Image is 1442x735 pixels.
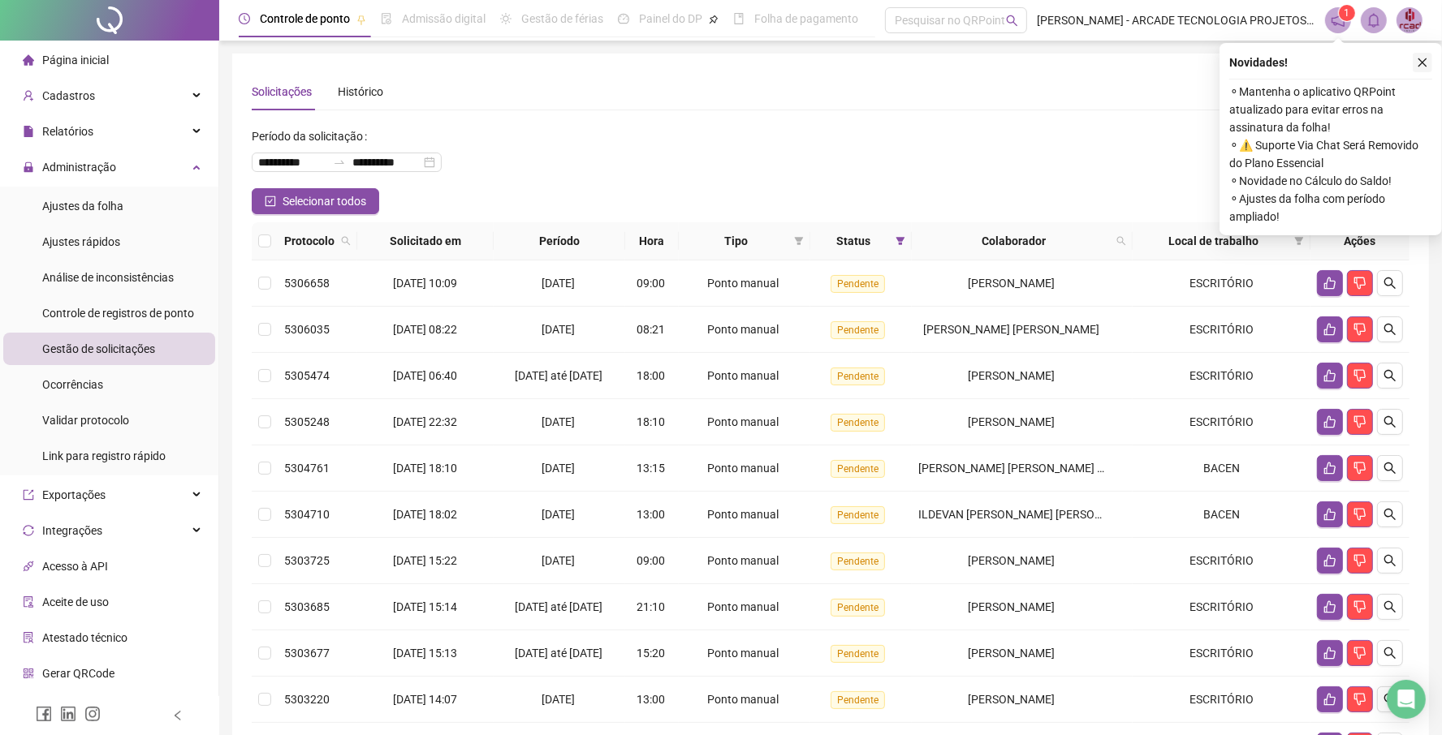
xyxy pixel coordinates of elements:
[831,367,885,385] span: Pendente
[1353,415,1366,428] span: dislike
[393,600,457,613] span: [DATE] 15:14
[357,222,494,260] th: Solicitado em
[23,489,34,501] span: export
[1353,323,1366,336] span: dislike
[500,13,512,24] span: sun
[708,647,779,660] span: Ponto manual
[42,271,174,284] span: Análise de inconsistências
[708,277,779,290] span: Ponto manual
[284,277,330,290] span: 5306658
[393,693,457,706] span: [DATE] 14:07
[1323,323,1336,336] span: like
[239,13,250,24] span: clock-circle
[542,462,575,475] span: [DATE]
[1139,232,1288,250] span: Local de trabalho
[23,90,34,101] span: user-add
[1353,369,1366,382] span: dislike
[969,554,1056,567] span: [PERSON_NAME]
[708,462,779,475] span: Ponto manual
[42,667,114,680] span: Gerar QRCode
[831,460,885,478] span: Pendente
[284,232,335,250] span: Protocolo
[284,693,330,706] span: 5303220
[1116,236,1126,246] span: search
[393,369,457,382] span: [DATE] 06:40
[1384,415,1397,428] span: search
[1133,260,1310,307] td: ESCRITÓRIO
[1317,232,1403,250] div: Ações
[515,369,602,382] span: [DATE] até [DATE]
[831,691,885,709] span: Pendente
[791,229,807,253] span: filter
[637,554,665,567] span: 09:00
[260,12,350,25] span: Controle de ponto
[23,596,34,608] span: audit
[393,508,457,521] span: [DATE] 18:02
[1323,554,1336,567] span: like
[1323,369,1336,382] span: like
[393,462,457,475] span: [DATE] 18:10
[1229,190,1432,226] span: ⚬ Ajustes da folha com período ampliado!
[831,321,885,339] span: Pendente
[637,369,665,382] span: 18:00
[1384,462,1397,475] span: search
[338,83,383,101] div: Histórico
[42,89,95,102] span: Cadastros
[1133,538,1310,584] td: ESCRITÓRIO
[969,415,1056,428] span: [PERSON_NAME]
[338,229,354,253] span: search
[1345,7,1350,19] span: 1
[42,631,127,644] span: Atestado técnico
[333,156,346,169] span: swap-right
[393,554,457,567] span: [DATE] 15:22
[284,323,330,336] span: 5306035
[42,488,106,501] span: Exportações
[918,462,1184,475] span: [PERSON_NAME] [PERSON_NAME] [PERSON_NAME]
[1133,399,1310,445] td: ESCRITÓRIO
[637,693,665,706] span: 13:00
[42,378,103,391] span: Ocorrências
[1353,600,1366,613] span: dislike
[1384,647,1397,660] span: search
[1133,492,1310,538] td: BACEN
[1133,584,1310,630] td: ESCRITÓRIO
[1037,11,1315,29] span: [PERSON_NAME] - ARCADE TECNOLOGIA PROJETOS E ENGENHARIA LTDA
[23,525,34,536] span: sync
[969,693,1056,706] span: [PERSON_NAME]
[969,277,1056,290] span: [PERSON_NAME]
[708,323,779,336] span: Ponto manual
[84,706,101,722] span: instagram
[637,277,665,290] span: 09:00
[1133,353,1310,399] td: ESCRITÓRIO
[924,323,1100,336] span: [PERSON_NAME] [PERSON_NAME]
[42,342,155,355] span: Gestão de solicitações
[625,222,678,260] th: Hora
[542,415,575,428] span: [DATE]
[284,600,330,613] span: 5303685
[708,508,779,521] span: Ponto manual
[1323,277,1336,290] span: like
[1353,554,1366,567] span: dislike
[1353,277,1366,290] span: dislike
[252,123,373,149] label: Período da solicitação
[42,524,102,537] span: Integrações
[1397,8,1422,32] img: 12371
[1133,445,1310,492] td: BACEN
[1384,693,1397,706] span: search
[515,600,602,613] span: [DATE] até [DATE]
[284,462,330,475] span: 5304761
[521,12,603,25] span: Gestão de férias
[402,12,486,25] span: Admissão digital
[637,462,665,475] span: 13:15
[284,554,330,567] span: 5303725
[381,13,392,24] span: file-done
[341,236,351,246] span: search
[1323,693,1336,706] span: like
[637,647,665,660] span: 15:20
[892,229,909,253] span: filter
[542,508,575,521] span: [DATE]
[23,54,34,66] span: home
[969,369,1056,382] span: [PERSON_NAME]
[1417,57,1428,68] span: close
[1133,677,1310,723] td: ESCRITÓRIO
